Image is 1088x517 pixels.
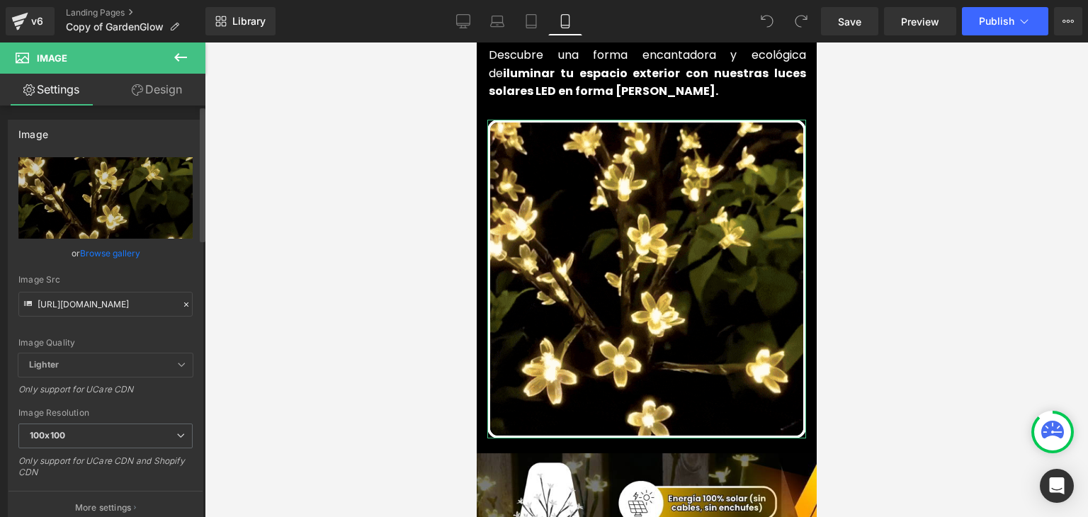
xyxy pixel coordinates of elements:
[6,7,55,35] a: v6
[232,15,266,28] span: Library
[18,275,193,285] div: Image Src
[12,4,329,57] span: Descubre una forma encantadora y ecológica de
[18,292,193,317] input: Link
[1054,7,1082,35] button: More
[37,52,67,64] span: Image
[18,246,193,261] div: or
[787,7,815,35] button: Redo
[205,7,276,35] a: New Library
[18,384,193,404] div: Only support for UCare CDN
[106,74,208,106] a: Design
[901,14,939,29] span: Preview
[29,359,59,370] b: Lighter
[480,7,514,35] a: Laptop
[979,16,1014,27] span: Publish
[548,7,582,35] a: Mobile
[66,21,164,33] span: Copy of GardenGlow
[962,7,1048,35] button: Publish
[514,7,548,35] a: Tablet
[18,455,193,487] div: Only support for UCare CDN and Shopify CDN
[884,7,956,35] a: Preview
[75,501,132,514] p: More settings
[66,7,205,18] a: Landing Pages
[838,14,861,29] span: Save
[18,408,193,418] div: Image Resolution
[28,12,46,30] div: v6
[80,241,140,266] a: Browse gallery
[753,7,781,35] button: Undo
[30,430,65,441] b: 100x100
[446,7,480,35] a: Desktop
[18,338,193,348] div: Image Quality
[12,23,329,57] span: iluminar tu espacio exterior con nuestras luces solares LED en forma [PERSON_NAME].
[18,120,48,140] div: Image
[1040,469,1074,503] div: Open Intercom Messenger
